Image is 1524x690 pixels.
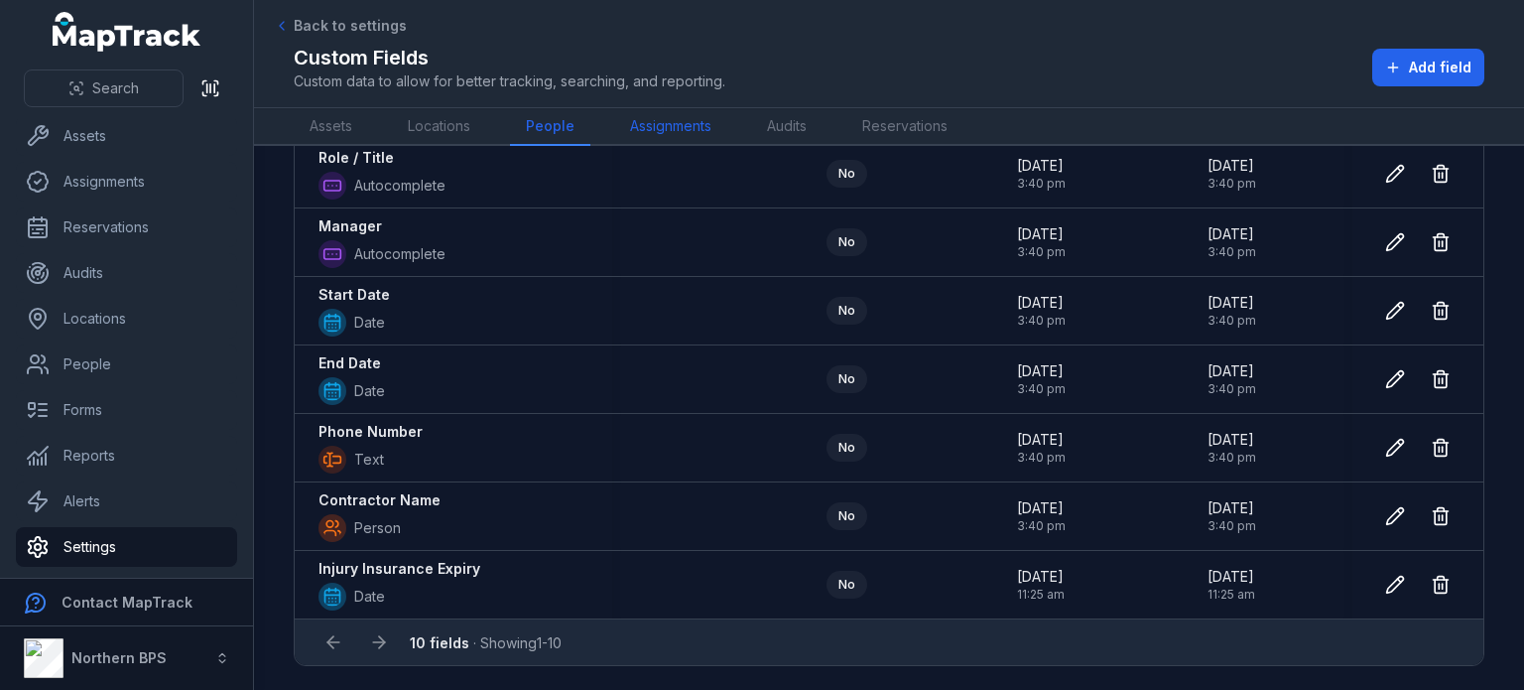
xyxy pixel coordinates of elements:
span: [DATE] [1017,293,1066,313]
a: Alerts [16,482,237,521]
span: Autocomplete [354,244,445,264]
h2: Custom Fields [294,44,725,71]
span: Back to settings [294,16,407,36]
span: [DATE] [1207,361,1256,381]
time: 9/3/2025, 3:40:52 PM [1207,156,1256,192]
div: No [826,365,867,393]
a: Settings [16,527,237,567]
div: No [826,434,867,462]
span: 11:25 am [1207,587,1255,603]
strong: Injury Insurance Expiry [318,559,480,579]
span: 3:40 pm [1207,450,1256,466]
span: [DATE] [1017,430,1066,450]
time: 9/3/2025, 3:40:52 PM [1017,293,1066,329]
span: [DATE] [1207,498,1256,518]
span: [DATE] [1017,498,1066,518]
a: Reservations [846,108,963,146]
span: 3:40 pm [1207,381,1256,397]
span: 3:40 pm [1207,176,1256,192]
span: Custom data to allow for better tracking, searching, and reporting. [294,71,725,91]
span: [DATE] [1207,293,1256,313]
span: 3:40 pm [1207,313,1256,329]
span: 3:40 pm [1017,313,1066,329]
a: Locations [392,108,486,146]
a: Assignments [614,108,727,146]
button: Search [24,69,184,107]
strong: Start Date [318,285,390,305]
span: Date [354,381,385,401]
span: · Showing 1 - 10 [410,634,562,651]
strong: Role / Title [318,148,394,168]
span: 3:40 pm [1207,518,1256,534]
time: 9/3/2025, 3:40:52 PM [1017,224,1066,260]
span: 3:40 pm [1207,244,1256,260]
strong: Contractor Name [318,490,441,510]
time: 9/3/2025, 3:40:52 PM [1017,156,1066,192]
time: 9/3/2025, 3:40:52 PM [1207,361,1256,397]
strong: 10 fields [410,634,469,651]
time: 9/3/2025, 3:40:52 PM [1017,430,1066,466]
a: Audits [16,253,237,293]
a: Locations [16,299,237,339]
a: Assets [16,116,237,156]
time: 9/5/2025, 11:25:56 AM [1017,567,1065,603]
time: 9/3/2025, 3:40:52 PM [1017,498,1066,534]
div: No [826,228,867,256]
span: Add field [1409,58,1471,77]
span: Autocomplete [354,176,445,196]
span: [DATE] [1017,224,1066,244]
a: Back to settings [274,16,407,36]
a: Assets [294,108,368,146]
a: MapTrack [53,12,201,52]
button: Add field [1372,49,1484,86]
span: 3:40 pm [1017,450,1066,466]
span: Date [354,587,385,607]
div: No [826,571,867,599]
time: 9/3/2025, 3:40:52 PM [1207,224,1256,260]
span: 11:25 am [1017,587,1065,603]
time: 9/5/2025, 11:25:56 AM [1207,567,1255,603]
span: [DATE] [1017,156,1066,176]
span: 3:40 pm [1017,518,1066,534]
span: [DATE] [1207,567,1255,587]
span: [DATE] [1207,430,1256,450]
span: [DATE] [1017,361,1066,381]
time: 9/3/2025, 3:40:52 PM [1207,430,1256,466]
a: Assignments [16,162,237,202]
span: 3:40 pm [1017,244,1066,260]
a: People [16,345,237,384]
span: 3:40 pm [1017,381,1066,397]
a: Reports [16,436,237,476]
strong: Northern BPS [71,649,167,666]
span: Search [92,78,139,98]
time: 9/3/2025, 3:40:52 PM [1017,361,1066,397]
time: 9/3/2025, 3:40:52 PM [1207,293,1256,329]
div: No [826,297,867,325]
span: [DATE] [1207,156,1256,176]
a: Audits [751,108,823,146]
a: Reservations [16,207,237,247]
span: [DATE] [1207,224,1256,244]
strong: Contact MapTrack [62,594,192,611]
span: Text [354,450,384,470]
strong: End Date [318,353,381,373]
span: 3:40 pm [1017,176,1066,192]
strong: Manager [318,216,382,236]
a: Forms [16,390,237,430]
div: No [826,160,867,188]
span: Date [354,313,385,333]
strong: Phone Number [318,422,423,442]
a: People [510,108,590,146]
time: 9/3/2025, 3:40:52 PM [1207,498,1256,534]
div: No [826,502,867,530]
span: Person [354,518,401,538]
span: [DATE] [1017,567,1065,587]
